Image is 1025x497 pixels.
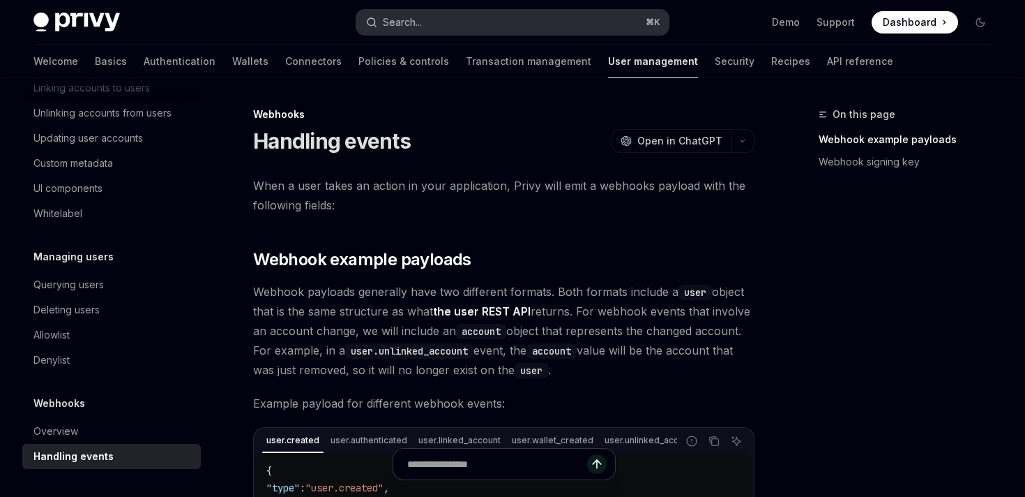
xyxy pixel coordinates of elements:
span: Webhook payloads generally have two different formats. Both formats include a object that is the ... [253,282,754,380]
code: account [526,343,577,359]
button: Open search [356,10,668,35]
code: user [515,363,548,378]
a: Custom metadata [22,151,201,176]
button: Send message [587,454,607,474]
span: Example payload for different webhook events: [253,394,754,413]
div: user.linked_account [414,432,505,449]
a: Security [715,45,754,78]
div: Deleting users [33,302,100,318]
div: Denylist [33,352,70,369]
code: user [678,285,712,300]
div: Whitelabel [33,205,82,222]
span: On this page [833,106,895,123]
h5: Managing users [33,248,114,265]
a: Demo [772,15,800,29]
a: Updating user accounts [22,126,201,151]
a: Overview [22,419,201,444]
div: user.wallet_created [508,432,598,449]
span: Webhook example payloads [253,248,471,271]
a: Whitelabel [22,201,201,226]
div: Updating user accounts [33,130,143,147]
a: API reference [827,45,893,78]
a: Dashboard [872,11,958,34]
a: Policies & controls [358,45,449,78]
div: Unlinking accounts from users [33,105,172,121]
button: Copy the contents from the code block [705,432,723,450]
a: User management [608,45,698,78]
a: Recipes [771,45,810,78]
h1: Handling events [253,128,411,154]
a: Denylist [22,348,201,373]
button: Ask AI [727,432,745,450]
button: Open in ChatGPT [612,129,731,153]
input: Ask a question... [407,449,587,480]
div: Allowlist [33,327,70,343]
a: Transaction management [466,45,591,78]
div: Custom metadata [33,155,113,172]
button: Toggle dark mode [969,11,992,34]
img: dark logo [33,13,120,32]
a: Welcome [33,45,78,78]
a: Deleting users [22,297,201,322]
a: Authentication [144,45,215,78]
a: Connectors [285,45,342,78]
div: Search... [383,14,422,31]
span: When a user takes an action in your application, Privy will emit a webhooks payload with the foll... [253,176,754,215]
h5: Webhooks [33,395,85,412]
span: ⌘ K [646,17,660,28]
span: Dashboard [883,15,936,29]
a: Basics [95,45,127,78]
a: Querying users [22,272,201,297]
span: Open in ChatGPT [637,134,722,148]
div: Querying users [33,276,104,293]
a: Allowlist [22,322,201,348]
a: the user REST API [433,304,531,319]
div: Webhooks [253,107,754,121]
a: UI components [22,176,201,201]
a: Support [817,15,855,29]
code: account [456,324,506,339]
div: user.unlinked_account [600,432,701,449]
code: user.unlinked_account [345,343,473,359]
button: Report incorrect code [683,432,701,450]
a: Handling events [22,444,201,469]
div: user.created [262,432,324,449]
a: Webhook example payloads [819,128,1003,151]
a: Webhook signing key [819,151,1003,173]
div: UI components [33,180,102,197]
div: Overview [33,423,78,440]
a: Wallets [232,45,268,78]
div: Handling events [33,448,114,465]
a: Unlinking accounts from users [22,101,201,126]
div: user.authenticated [326,432,411,449]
